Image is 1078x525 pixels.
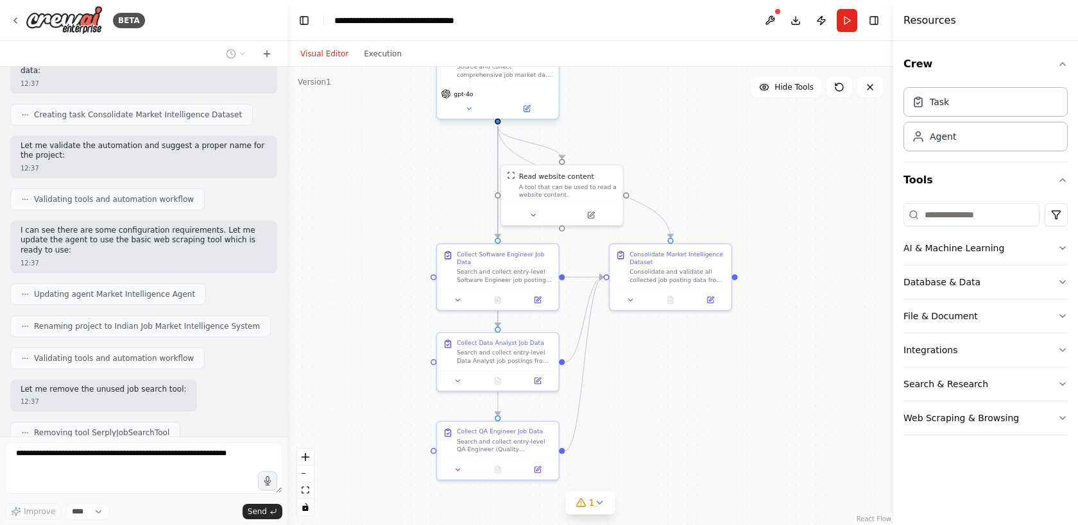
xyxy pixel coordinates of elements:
button: No output available [477,375,518,387]
button: Search & Research [903,367,1068,401]
button: No output available [649,294,691,306]
button: Hide Tools [751,77,821,97]
button: Visual Editor [293,46,356,62]
div: Source and collect comprehensive job market data from major Indian job portals (Naukri, LinkedIn,... [436,46,560,122]
div: Search and collect entry-level Software Engineer job postings from major Indian job portals inclu... [457,268,552,284]
button: zoom in [297,449,314,465]
button: Hide left sidebar [295,12,313,29]
button: Integrations [903,333,1068,367]
button: Hide right sidebar [865,12,883,29]
p: Let me validate the automation and suggest a proper name for the project: [21,141,267,161]
span: Renaming project to Indian Job Market Intelligence System [34,321,260,331]
div: Collect Data Analyst Job Data [457,339,544,347]
g: Edge from 48ff7b8a-8e39-4570-b5c6-d1e1c94067a7 to 3a48a7ee-8322-4292-b841-1848cde82306 [493,126,676,238]
div: Crew [903,82,1068,162]
button: Database & Data [903,265,1068,299]
button: 1 [566,491,615,515]
button: Crew [903,46,1068,82]
g: Edge from bdb58b6c-6066-4b3a-9efb-f27f476b6491 to 3a48a7ee-8322-4292-b841-1848cde82306 [565,272,603,282]
div: Search and collect entry-level QA Engineer (Quality Assurance/Quality Analyst/Test Engineer) job ... [457,438,552,454]
span: Validating tools and automation workflow [34,353,194,363]
g: Edge from 0b2d61e6-ca7b-403c-afb9-4ff51d843800 to 3a48a7ee-8322-4292-b841-1848cde82306 [565,272,603,367]
button: Open in side panel [520,463,554,475]
img: Logo [26,6,103,35]
img: ScrapeWebsiteTool [507,171,515,179]
button: Send [243,504,282,519]
g: Edge from 48ff7b8a-8e39-4570-b5c6-d1e1c94067a7 to c9672a8c-9c68-4b67-9a13-94413ef7bffb [493,126,567,159]
div: Collect Data Analyst Job DataSearch and collect entry-level Data Analyst job postings from major ... [436,332,560,392]
nav: breadcrumb [334,14,479,27]
button: Switch to previous chat [221,46,252,62]
span: Creating task Consolidate Market Intelligence Dataset [34,110,242,120]
span: gpt-4o [454,90,473,97]
button: File & Document [903,299,1068,333]
div: ScrapeWebsiteToolRead website contentA tool that can be used to read a website content. [501,164,624,226]
span: Removing tool SerplyJobSearchTool [34,428,169,438]
div: Tools [903,198,1068,446]
div: Consolidate Market Intelligence DatasetConsolidate and validate all collected job posting data fr... [609,244,732,311]
p: Let me remove the unused job search tool: [21,385,187,395]
span: Updating agent Market Intelligence Agent [34,289,195,299]
button: Open in side panel [520,294,554,306]
div: React Flow controls [297,449,314,515]
button: AI & Machine Learning [903,231,1068,265]
div: Collect QA Engineer Job Data [457,428,543,435]
span: Send [248,506,267,517]
button: Open in side panel [694,294,728,306]
button: Improve [5,503,61,520]
button: Click to speak your automation idea [258,471,277,490]
a: React Flow attribution [857,515,891,522]
button: Start a new chat [257,46,277,62]
div: Source and collect comprehensive job market data from major Indian job portals (Naukri, LinkedIn,... [457,63,552,79]
button: Execution [356,46,409,62]
p: Now let me create a final task to consolidate all the collected data: [21,56,267,76]
h4: Resources [903,13,956,28]
button: toggle interactivity [297,499,314,515]
div: Read website content [519,171,594,181]
div: BETA [113,13,145,28]
div: 12:37 [21,163,267,173]
div: Agent [930,130,956,143]
div: Consolidate and validate all collected job posting data from the three target roles (Software Eng... [629,268,725,284]
button: No output available [477,294,518,306]
div: Collect Software Engineer Job Data [457,250,552,266]
span: 1 [589,496,595,509]
div: Version 1 [298,77,331,87]
span: Hide Tools [774,82,814,92]
g: Edge from e64a7c15-a4d6-4a76-bdc8-f3756a7698f8 to 3a48a7ee-8322-4292-b841-1848cde82306 [565,272,603,456]
button: Open in side panel [563,209,619,221]
span: Improve [24,506,55,517]
div: Collect Software Engineer Job DataSearch and collect entry-level Software Engineer job postings f... [436,244,560,311]
div: 12:37 [21,79,267,88]
p: I can see there are some configuration requirements. Let me update the agent to use the basic web... [21,226,267,256]
div: 12:37 [21,397,187,406]
button: Web Scraping & Browsing [903,401,1068,435]
div: Task [930,96,949,108]
div: A tool that can be used to read a website content. [519,183,617,199]
div: Consolidate Market Intelligence Dataset [629,250,725,266]
button: Tools [903,162,1068,198]
button: zoom out [297,465,314,482]
button: No output available [477,463,518,475]
div: 12:37 [21,258,267,268]
div: Collect QA Engineer Job DataSearch and collect entry-level QA Engineer (Quality Assurance/Quality... [436,421,560,480]
span: Validating tools and automation workflow [34,194,194,204]
button: Open in side panel [520,375,554,387]
button: fit view [297,482,314,499]
g: Edge from 48ff7b8a-8e39-4570-b5c6-d1e1c94067a7 to e64a7c15-a4d6-4a76-bdc8-f3756a7698f8 [493,126,502,415]
div: Search and collect entry-level Data Analyst job postings from major Indian job portals including ... [457,349,552,365]
button: Open in side panel [499,103,554,114]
